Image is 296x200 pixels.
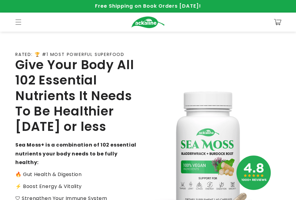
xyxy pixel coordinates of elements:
h2: Give Your Body All 102 Essential Nutrients It Needs To Be Healthier [DATE] or less [15,57,139,135]
img: Ackaline [131,16,165,28]
p: RATED: 🏆 #1 MOST POWERFUL SUPERFOOD [15,52,124,57]
strong: Sea Moss+ is a combination of 102 essential nutrients your body needs to be fully healthy: [15,141,136,166]
p: 🔥 Gut Health & Digestion [15,170,139,179]
summary: Menu [12,15,25,29]
p: ⚡️ Boost Energy & Vitality [15,182,139,191]
span: Free Shipping on Book Orders [DATE]! [95,2,201,10]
